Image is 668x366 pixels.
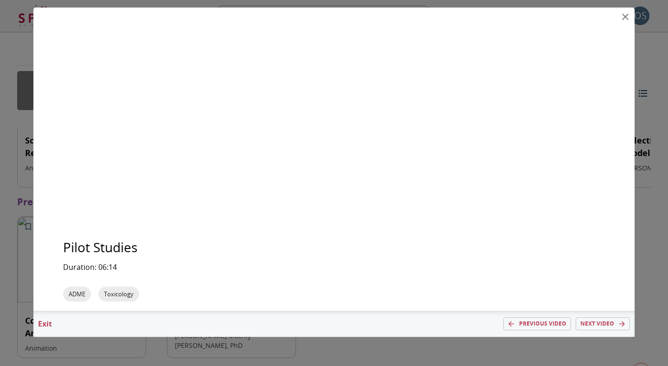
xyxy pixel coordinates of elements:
button: Next video [576,317,630,330]
button: Previous video [503,317,571,330]
p: Pilot Studies [63,237,605,257]
p: Previous video [519,320,566,328]
button: close [616,7,635,26]
p: Next video [580,320,614,328]
p: Duration: 06:14 [63,261,605,273]
span: Toxicology [98,290,139,298]
span: ADME [63,290,91,298]
p: Exit [33,318,57,329]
